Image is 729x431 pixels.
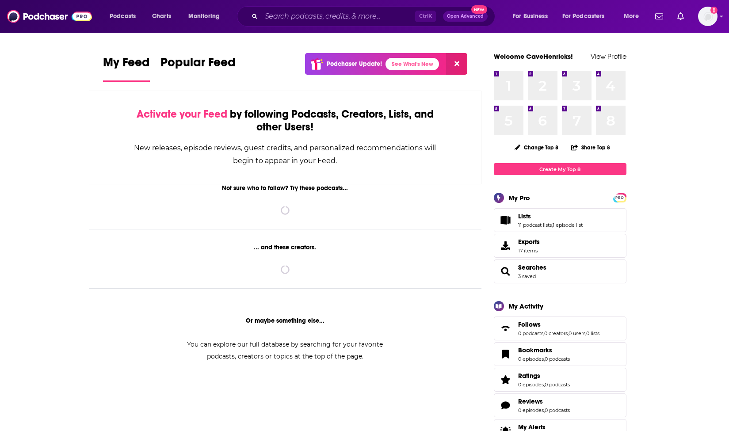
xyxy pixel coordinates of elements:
[508,194,530,202] div: My Pro
[518,423,546,431] span: My Alerts
[544,381,545,388] span: ,
[89,184,482,192] div: Not sure who to follow? Try these podcasts...
[160,55,236,82] a: Popular Feed
[562,10,605,23] span: For Podcasters
[674,9,687,24] a: Show notifications dropdown
[494,52,573,61] a: Welcome CaveHenricks!
[494,342,626,366] span: Bookmarks
[415,11,436,22] span: Ctrl K
[261,9,415,23] input: Search podcasts, credits, & more...
[7,8,92,25] img: Podchaser - Follow, Share and Rate Podcasts
[497,399,515,412] a: Reviews
[518,212,583,220] a: Lists
[507,9,559,23] button: open menu
[571,139,611,156] button: Share Top 8
[543,330,544,336] span: ,
[518,372,540,380] span: Ratings
[518,397,570,405] a: Reviews
[103,9,147,23] button: open menu
[710,7,718,14] svg: Add a profile image
[624,10,639,23] span: More
[518,273,536,279] a: 3 saved
[518,263,546,271] a: Searches
[518,320,599,328] a: Follows
[134,108,437,133] div: by following Podcasts, Creators, Lists, and other Users!
[518,212,531,220] span: Lists
[188,10,220,23] span: Monitoring
[509,142,564,153] button: Change Top 8
[134,141,437,167] div: New releases, episode reviews, guest credits, and personalized recommendations will begin to appe...
[245,6,504,27] div: Search podcasts, credits, & more...
[698,7,718,26] button: Show profile menu
[544,356,545,362] span: ,
[545,407,570,413] a: 0 podcasts
[518,330,543,336] a: 0 podcasts
[494,208,626,232] span: Lists
[447,14,484,19] span: Open Advanced
[494,368,626,392] span: Ratings
[103,55,150,75] span: My Feed
[497,214,515,226] a: Lists
[89,317,482,324] div: Or maybe something else...
[518,320,541,328] span: Follows
[146,9,176,23] a: Charts
[494,234,626,258] a: Exports
[103,55,150,82] a: My Feed
[89,244,482,251] div: ... and these creators.
[137,107,227,121] span: Activate your Feed
[471,5,487,14] span: New
[508,302,543,310] div: My Activity
[518,407,544,413] a: 0 episodes
[494,163,626,175] a: Create My Top 8
[568,330,569,336] span: ,
[518,346,552,354] span: Bookmarks
[544,407,545,413] span: ,
[618,9,650,23] button: open menu
[497,322,515,335] a: Follows
[497,374,515,386] a: Ratings
[545,381,570,388] a: 0 podcasts
[518,238,540,246] span: Exports
[518,248,540,254] span: 17 items
[545,356,570,362] a: 0 podcasts
[494,259,626,283] span: Searches
[152,10,171,23] span: Charts
[513,10,548,23] span: For Business
[497,348,515,360] a: Bookmarks
[652,9,667,24] a: Show notifications dropdown
[569,330,585,336] a: 0 users
[110,10,136,23] span: Podcasts
[553,222,583,228] a: 1 episode list
[494,393,626,417] span: Reviews
[698,7,718,26] span: Logged in as CaveHenricks
[497,240,515,252] span: Exports
[176,339,394,362] div: You can explore our full database by searching for your favorite podcasts, creators or topics at ...
[698,7,718,26] img: User Profile
[518,372,570,380] a: Ratings
[614,194,625,201] a: PRO
[518,356,544,362] a: 0 episodes
[518,222,552,228] a: 11 podcast lists
[591,52,626,61] a: View Profile
[385,58,439,70] a: See What's New
[497,265,515,278] a: Searches
[443,11,488,22] button: Open AdvancedNew
[544,330,568,336] a: 0 creators
[586,330,599,336] a: 0 lists
[494,317,626,340] span: Follows
[327,60,382,68] p: Podchaser Update!
[518,397,543,405] span: Reviews
[585,330,586,336] span: ,
[182,9,231,23] button: open menu
[160,55,236,75] span: Popular Feed
[518,346,570,354] a: Bookmarks
[557,9,618,23] button: open menu
[518,381,544,388] a: 0 episodes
